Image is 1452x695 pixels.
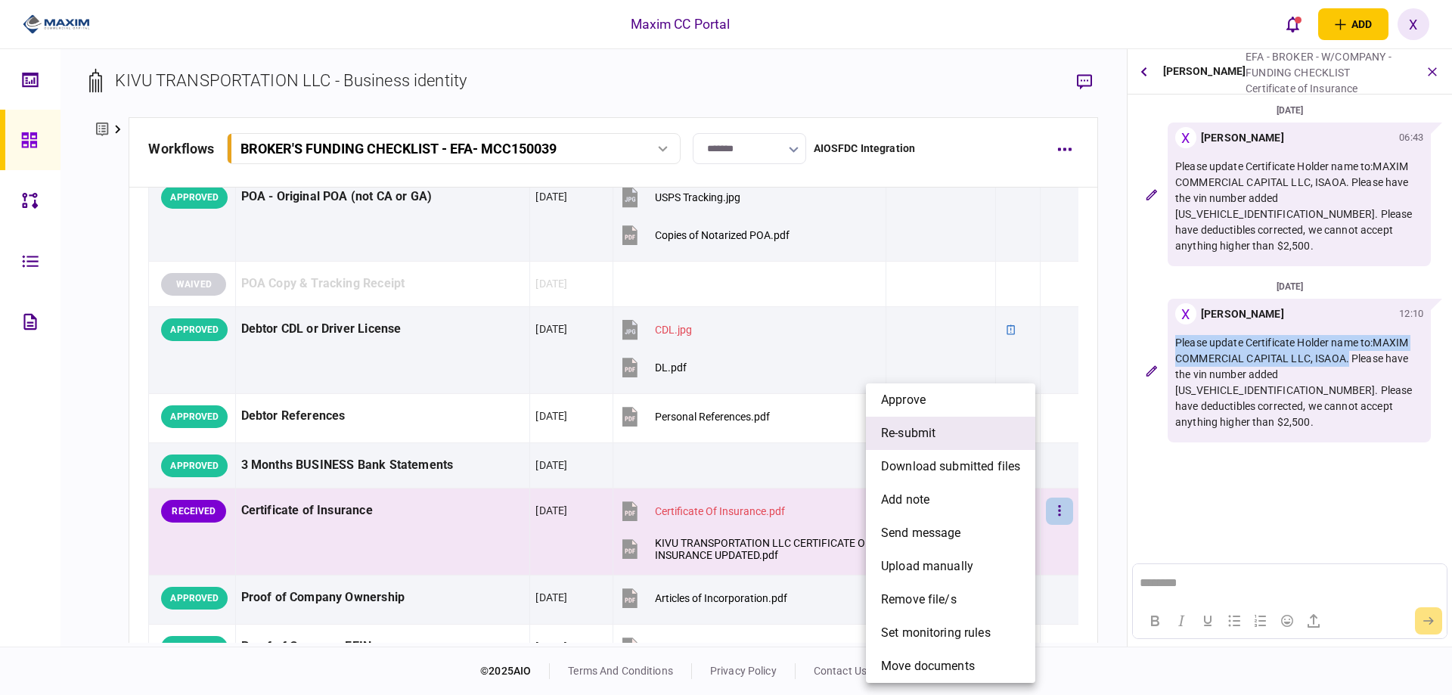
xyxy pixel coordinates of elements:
body: Rich Text Area. Press ALT-0 for help. [6,12,307,26]
span: approve [881,391,926,409]
span: Move documents [881,657,975,675]
span: add note [881,491,929,509]
span: download submitted files [881,458,1020,476]
span: upload manually [881,557,973,576]
span: remove file/s [881,591,957,609]
span: re-submit [881,424,935,442]
span: set monitoring rules [881,624,991,642]
span: send message [881,524,961,542]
